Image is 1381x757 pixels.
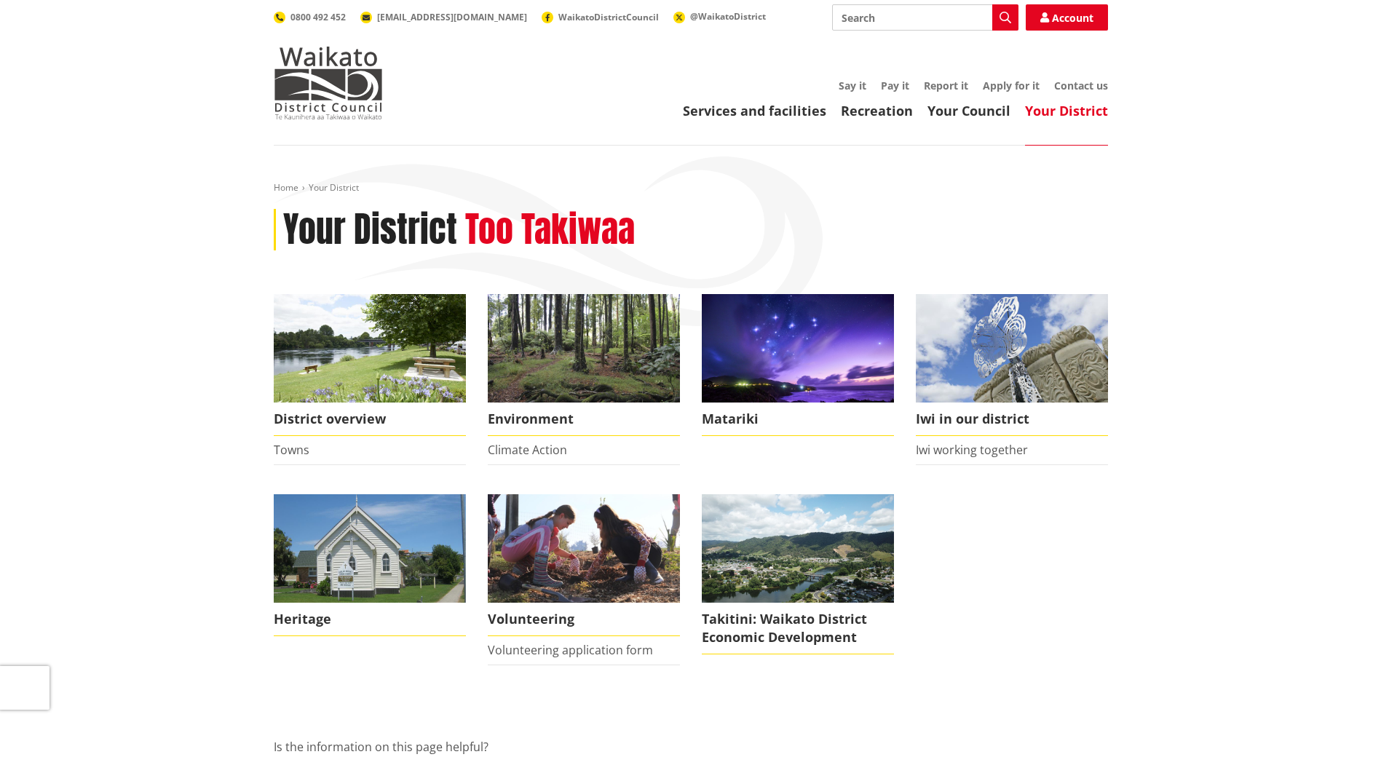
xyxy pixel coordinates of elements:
span: Your District [309,181,359,194]
a: Report it [924,79,968,92]
span: Takitini: Waikato District Economic Development [702,603,894,654]
a: Account [1026,4,1108,31]
img: volunteer icon [488,494,680,603]
img: biodiversity- Wright's Bush_16x9 crop [488,294,680,403]
span: WaikatoDistrictCouncil [558,11,659,23]
img: Matariki over Whiaangaroa [702,294,894,403]
img: Raglan Church [274,494,466,603]
img: Turangawaewae Ngaruawahia [916,294,1108,403]
a: Towns [274,442,309,458]
a: Recreation [841,102,913,119]
a: Climate Action [488,442,567,458]
img: Waikato District Council - Te Kaunihera aa Takiwaa o Waikato [274,47,383,119]
p: Is the information on this page helpful? [274,738,1108,756]
span: Matariki [702,403,894,436]
a: volunteer icon Volunteering [488,494,680,636]
span: @WaikatoDistrict [690,10,766,23]
a: Volunteering application form [488,642,653,658]
nav: breadcrumb [274,182,1108,194]
h1: Your District [283,209,457,251]
a: Pay it [881,79,909,92]
a: Your District [1025,102,1108,119]
a: Contact us [1054,79,1108,92]
a: Your Council [927,102,1010,119]
a: Say it [839,79,866,92]
a: [EMAIL_ADDRESS][DOMAIN_NAME] [360,11,527,23]
span: District overview [274,403,466,436]
span: Environment [488,403,680,436]
a: Matariki [702,294,894,436]
a: Services and facilities [683,102,826,119]
a: Iwi working together [916,442,1028,458]
span: Volunteering [488,603,680,636]
a: Ngaruawahia 0015 District overview [274,294,466,436]
a: Takitini: Waikato District Economic Development [702,494,894,654]
a: Apply for it [983,79,1040,92]
a: Turangawaewae Ngaruawahia Iwi in our district [916,294,1108,436]
span: Iwi in our district [916,403,1108,436]
span: 0800 492 452 [290,11,346,23]
a: 0800 492 452 [274,11,346,23]
img: Ngaruawahia 0015 [274,294,466,403]
input: Search input [832,4,1018,31]
a: Environment [488,294,680,436]
h2: Too Takiwaa [465,209,635,251]
span: [EMAIL_ADDRESS][DOMAIN_NAME] [377,11,527,23]
a: @WaikatoDistrict [673,10,766,23]
span: Heritage [274,603,466,636]
a: Raglan Church Heritage [274,494,466,636]
img: ngaaruawaahia [702,494,894,603]
a: WaikatoDistrictCouncil [542,11,659,23]
a: Home [274,181,298,194]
